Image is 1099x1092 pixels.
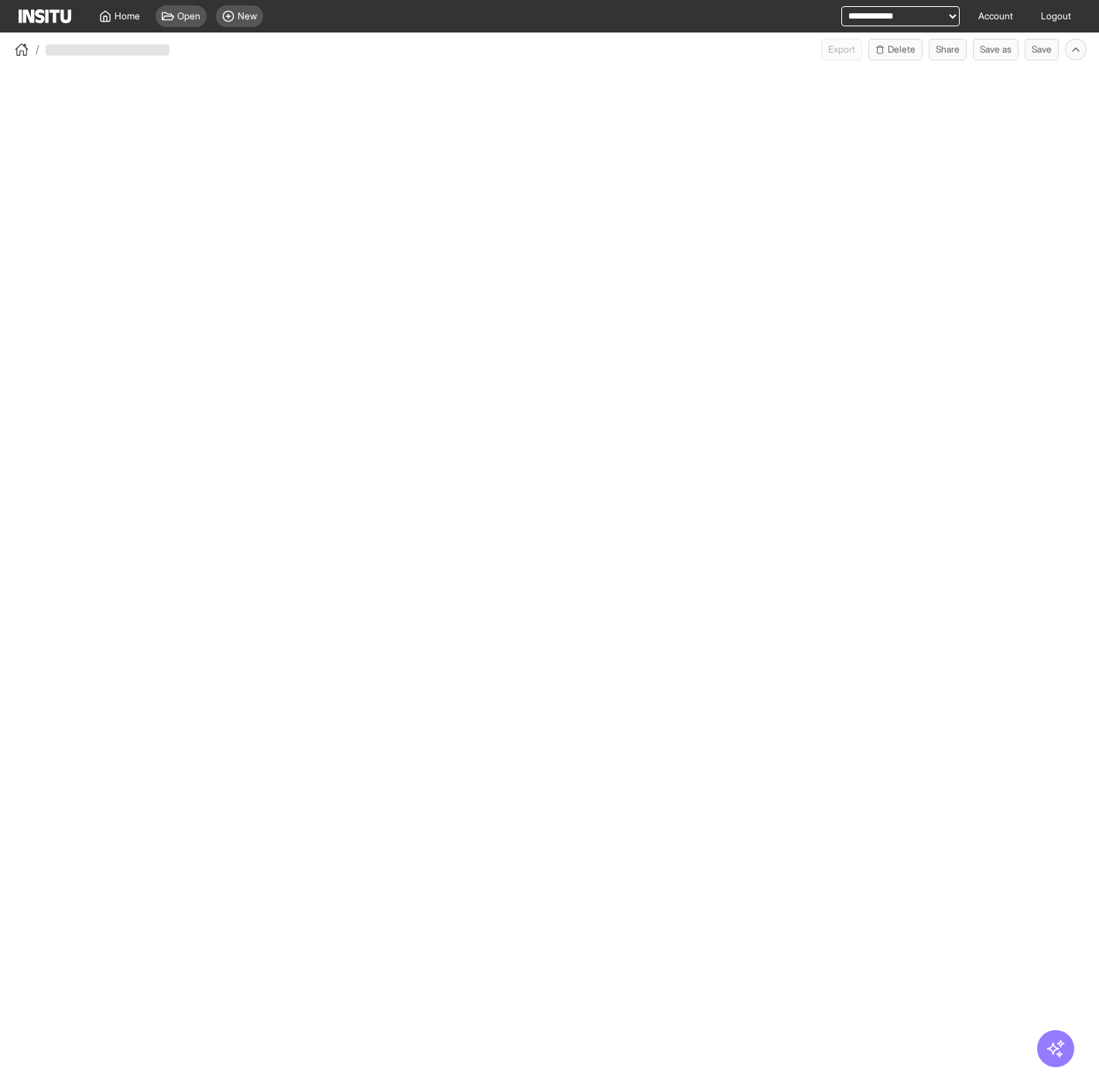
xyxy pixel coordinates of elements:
button: Save [1025,39,1059,60]
span: / [36,42,39,57]
button: Save as [973,39,1019,60]
button: Export [821,39,862,60]
span: Can currently only export from Insights reports. [821,39,862,60]
button: Share [929,39,967,60]
span: Home [115,10,140,22]
span: New [238,10,257,22]
button: Delete [868,39,923,60]
button: / [12,40,39,59]
img: Logo [19,9,71,23]
span: Open [177,10,200,22]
